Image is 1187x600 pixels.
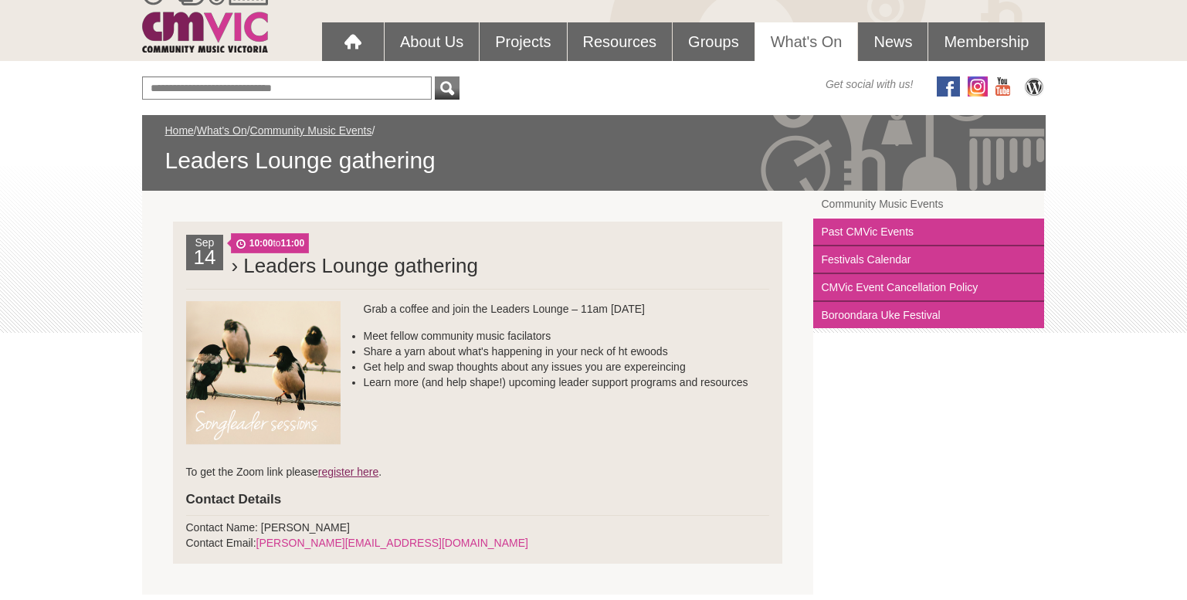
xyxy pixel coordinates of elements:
a: Festivals Calendar [813,246,1044,274]
a: Past CMVic Events [813,219,1044,246]
a: register here [318,466,379,478]
span: Leaders Lounge gathering [165,146,1023,175]
a: [PERSON_NAME][EMAIL_ADDRESS][DOMAIN_NAME] [256,537,528,549]
h2: › Leaders Lounge gathering [231,250,769,281]
div: / / / [165,123,1023,175]
li: Share a yarn about what's happening in your neck of ht ewoods [209,344,785,359]
a: What's On [197,124,247,137]
span: Get social with us! [826,76,914,92]
a: Home [165,124,194,137]
li: Learn more (and help shape!) upcoming leader support programs and resources [209,375,785,390]
a: CMVic Event Cancellation Policy [813,274,1044,302]
span: to [231,233,309,253]
p: Grab a coffee and join the Leaders Lounge – 11am [DATE] [186,301,770,317]
a: Community Music Events [813,191,1044,219]
img: CMVic Blog [1023,76,1046,97]
strong: 11:00 [280,238,304,249]
a: Resources [568,22,673,61]
strong: 10:00 [249,238,273,249]
h2: 14 [190,250,220,270]
a: About Us [385,22,479,61]
li: Get help and swap thoughts about any issues you are expereincing [209,359,785,375]
a: Boroondara Uke Festival [813,302,1044,328]
a: News [858,22,928,61]
li: Meet fellow community music facilators [209,328,785,344]
a: Community Music Events [250,124,372,137]
h4: Contact Details [186,491,770,507]
img: icon-instagram.png [968,76,988,97]
div: Sep [186,235,224,270]
p: To get the Zoom link please . [186,464,770,480]
a: Membership [928,22,1044,61]
div: Contact Name: [PERSON_NAME] Contact Email: [186,491,770,551]
a: What's On [755,22,858,61]
img: song_leader_sessions-SQish.png [186,301,341,445]
a: Projects [480,22,566,61]
a: Groups [673,22,755,61]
